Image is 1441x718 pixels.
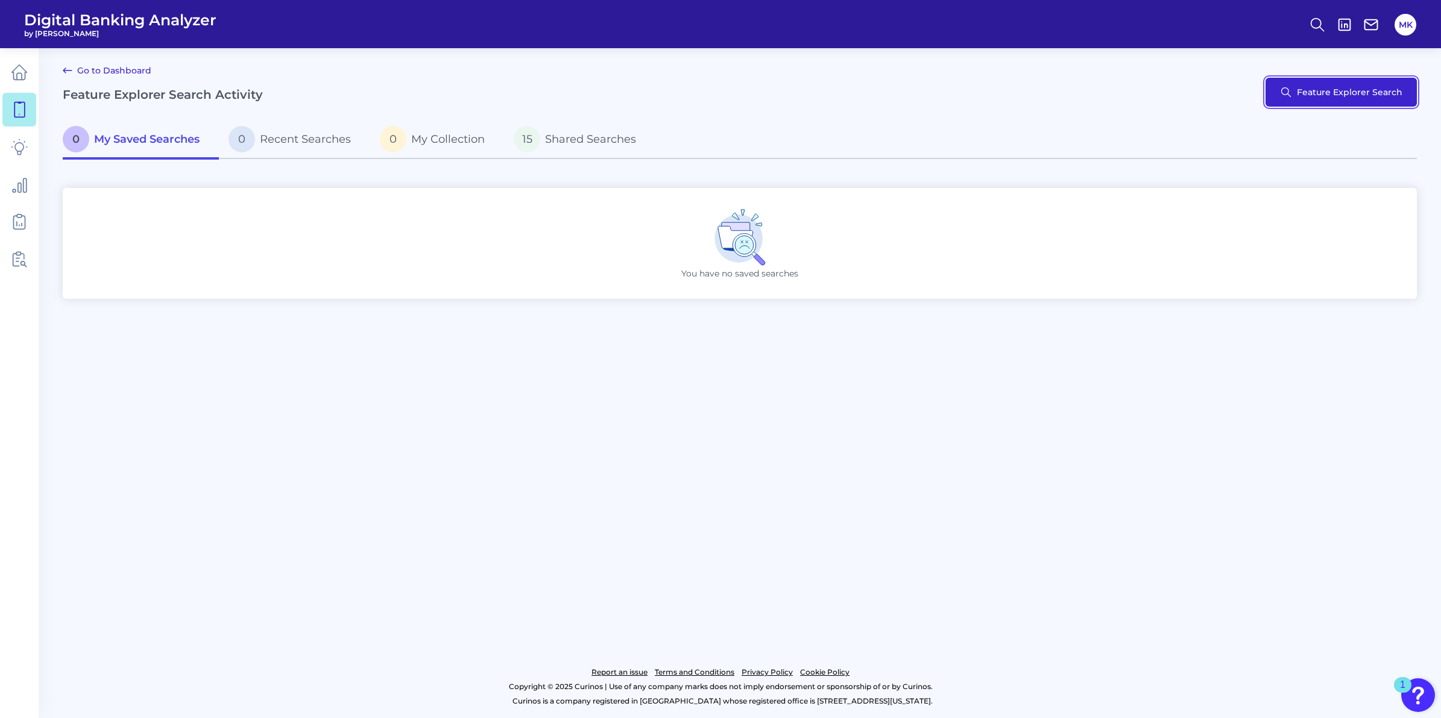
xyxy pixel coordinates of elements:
span: 15 [514,126,540,152]
span: My Saved Searches [94,133,200,146]
a: Privacy Policy [742,665,793,679]
p: Copyright © 2025 Curinos | Use of any company marks does not imply endorsement or sponsorship of ... [59,679,1382,694]
a: Cookie Policy [800,665,850,679]
p: Curinos is a company registered in [GEOGRAPHIC_DATA] whose registered office is [STREET_ADDRESS][... [63,694,1382,708]
span: 0 [380,126,406,152]
a: Terms and Conditions [655,665,734,679]
span: My Collection [411,133,485,146]
span: by [PERSON_NAME] [24,29,216,38]
a: Report an issue [591,665,648,679]
button: Open Resource Center, 1 new notification [1401,678,1435,712]
span: 0 [229,126,255,152]
span: Recent Searches [260,133,351,146]
button: Feature Explorer Search [1266,78,1417,107]
a: 0My Collection [370,121,504,160]
div: You have no saved searches [63,188,1417,299]
a: 0Recent Searches [219,121,370,160]
div: 1 [1400,685,1405,701]
a: 15Shared Searches [504,121,655,160]
span: Digital Banking Analyzer [24,11,216,29]
a: Go to Dashboard [63,63,151,78]
button: MK [1395,14,1416,36]
span: Shared Searches [545,133,636,146]
h2: Feature Explorer Search Activity [63,87,263,102]
a: 0My Saved Searches [63,121,219,160]
span: 0 [63,126,89,152]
